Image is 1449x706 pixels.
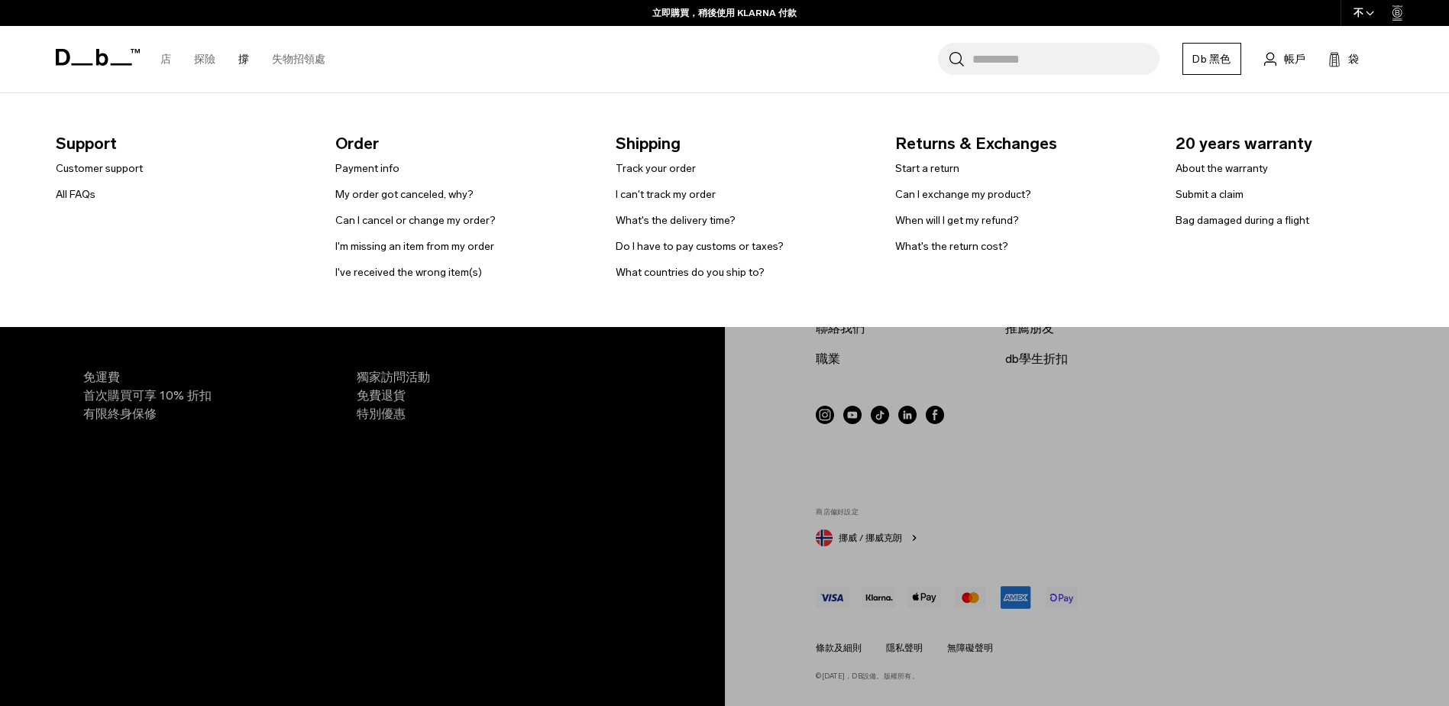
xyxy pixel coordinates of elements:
[1176,131,1431,156] span: 20 years warranty
[616,238,784,254] a: Do I have to pay customs or taxes?
[1176,186,1244,202] a: Submit a claim
[1182,43,1240,75] a: Db 黑色
[1328,50,1359,68] button: 袋
[335,212,496,228] a: Can I cancel or change my order?
[238,32,249,86] a: 撐
[616,131,872,156] span: Shipping
[895,212,1019,228] a: When will I get my refund?
[1176,212,1309,228] a: Bag damaged during a flight
[56,131,312,156] span: Support
[1348,51,1359,67] span: 袋
[335,186,474,202] a: My order got canceled, why?
[895,160,959,176] a: Start a return
[616,212,736,228] a: What's the delivery time?
[895,131,1151,156] span: Returns & Exchanges
[335,238,494,254] a: I'm missing an item from my order
[335,160,399,176] a: Payment info
[335,264,482,280] a: I've received the wrong item(s)
[1264,50,1305,68] a: 帳戶
[335,131,591,156] span: Order
[616,160,696,176] a: Track your order
[1284,51,1305,67] span: 帳戶
[194,32,215,86] a: 探險
[616,264,765,280] a: What countries do you ship to?
[1354,8,1363,19] font: 不
[1176,160,1268,176] a: About the warranty
[160,32,171,86] a: 店
[895,238,1008,254] a: What's the return cost?
[272,32,325,86] a: 失物招領處
[652,6,797,20] a: 立即購買，稍後使用 KLARNA 付款
[895,186,1031,202] a: Can I exchange my product?
[56,186,95,202] a: All FAQs
[56,160,143,176] a: Customer support
[149,26,337,92] nav: 主導航
[616,186,716,202] a: I can't track my order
